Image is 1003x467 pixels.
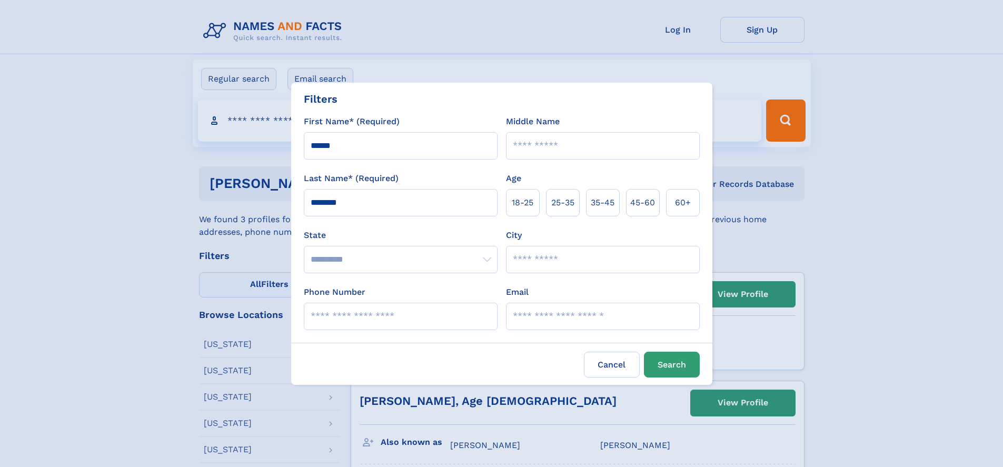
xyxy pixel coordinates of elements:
label: Cancel [584,352,640,377]
label: Last Name* (Required) [304,172,399,185]
span: 25‑35 [551,196,574,209]
span: 60+ [675,196,691,209]
label: State [304,229,498,242]
span: 18‑25 [512,196,533,209]
span: 45‑60 [630,196,655,209]
label: City [506,229,522,242]
div: Filters [304,91,337,107]
label: Age [506,172,521,185]
label: First Name* (Required) [304,115,400,128]
label: Email [506,286,529,299]
label: Phone Number [304,286,365,299]
span: 35‑45 [591,196,614,209]
button: Search [644,352,700,377]
label: Middle Name [506,115,560,128]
